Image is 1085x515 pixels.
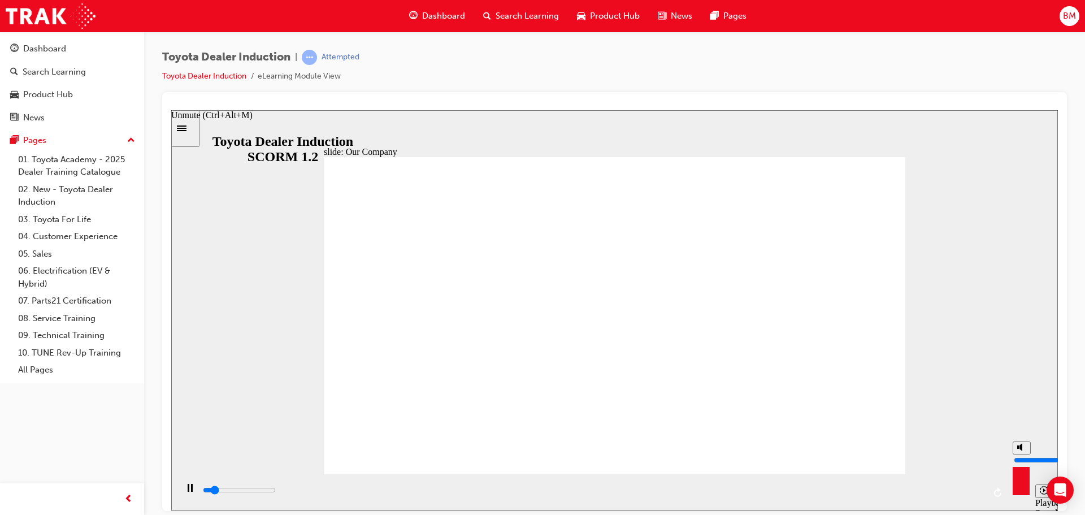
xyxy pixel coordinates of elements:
[14,262,140,292] a: 06. Electrification (EV & Hybrid)
[5,36,140,130] button: DashboardSearch LearningProduct HubNews
[10,90,19,100] span: car-icon
[23,42,66,55] div: Dashboard
[10,136,19,146] span: pages-icon
[295,51,297,64] span: |
[6,3,96,29] img: Trak
[302,50,317,65] span: learningRecordVerb_ATTEMPT-icon
[14,361,140,379] a: All Pages
[590,10,640,23] span: Product Hub
[5,38,140,59] a: Dashboard
[836,364,881,401] div: misc controls
[23,134,46,147] div: Pages
[422,10,465,23] span: Dashboard
[5,107,140,128] a: News
[671,10,692,23] span: News
[6,373,25,392] button: Pause (Ctrl+Alt+P)
[14,344,140,362] a: 10. TUNE Rev-Up Training
[5,130,140,151] button: Pages
[14,310,140,327] a: 08. Service Training
[162,71,246,81] a: Toyota Dealer Induction
[258,70,341,83] li: eLearning Module View
[658,9,666,23] span: news-icon
[568,5,649,28] a: car-iconProduct Hub
[322,52,359,63] div: Attempted
[819,374,836,391] button: Replay (Ctrl+Alt+R)
[864,388,881,408] div: Playback Speed
[14,211,140,228] a: 03. Toyota For Life
[14,245,140,263] a: 05. Sales
[710,9,719,23] span: pages-icon
[5,84,140,105] a: Product Hub
[127,133,135,148] span: up-icon
[1063,10,1076,23] span: BM
[1047,477,1074,504] div: Open Intercom Messenger
[577,9,585,23] span: car-icon
[1060,6,1079,26] button: BM
[10,113,19,123] span: news-icon
[14,228,140,245] a: 04. Customer Experience
[32,375,105,384] input: slide progress
[14,151,140,181] a: 01. Toyota Academy - 2025 Dealer Training Catalogue
[23,111,45,124] div: News
[14,181,140,211] a: 02. New - Toyota Dealer Induction
[10,67,18,77] span: search-icon
[14,327,140,344] a: 09. Technical Training
[701,5,756,28] a: pages-iconPages
[483,9,491,23] span: search-icon
[14,292,140,310] a: 07. Parts21 Certification
[10,44,19,54] span: guage-icon
[496,10,559,23] span: Search Learning
[474,5,568,28] a: search-iconSearch Learning
[864,374,882,388] button: Playback speed
[124,492,133,507] span: prev-icon
[162,51,290,64] span: Toyota Dealer Induction
[6,364,836,401] div: playback controls
[409,9,418,23] span: guage-icon
[649,5,701,28] a: news-iconNews
[23,66,86,79] div: Search Learning
[400,5,474,28] a: guage-iconDashboard
[5,62,140,83] a: Search Learning
[723,10,747,23] span: Pages
[23,88,73,101] div: Product Hub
